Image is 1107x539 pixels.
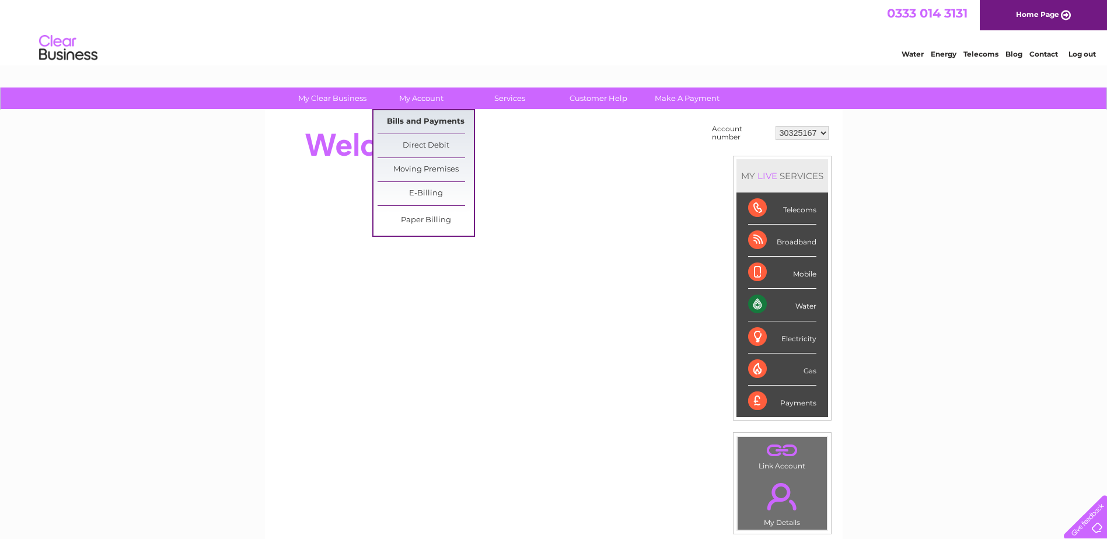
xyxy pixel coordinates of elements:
[639,87,735,109] a: Make A Payment
[931,50,956,58] a: Energy
[462,87,558,109] a: Services
[736,159,828,192] div: MY SERVICES
[550,87,647,109] a: Customer Help
[902,50,924,58] a: Water
[709,122,773,144] td: Account number
[737,436,827,473] td: Link Account
[887,6,968,20] a: 0333 014 3131
[748,225,816,257] div: Broadband
[748,386,816,417] div: Payments
[748,192,816,225] div: Telecoms
[1029,50,1058,58] a: Contact
[373,87,469,109] a: My Account
[755,170,780,181] div: LIVE
[378,110,474,134] a: Bills and Payments
[378,209,474,232] a: Paper Billing
[748,289,816,321] div: Water
[963,50,998,58] a: Telecoms
[284,87,380,109] a: My Clear Business
[1005,50,1022,58] a: Blog
[737,473,827,530] td: My Details
[378,182,474,205] a: E-Billing
[748,321,816,353] div: Electricity
[278,6,830,57] div: Clear Business is a trading name of Verastar Limited (registered in [GEOGRAPHIC_DATA] No. 3667643...
[378,134,474,157] a: Direct Debit
[748,353,816,386] div: Gas
[378,158,474,181] a: Moving Premises
[39,30,98,66] img: logo.png
[1068,50,1096,58] a: Log out
[741,476,824,517] a: .
[741,440,824,460] a: .
[748,257,816,289] div: Mobile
